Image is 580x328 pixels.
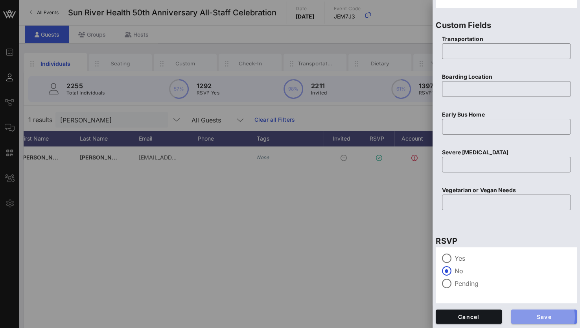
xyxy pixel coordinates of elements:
label: Pending [455,280,571,287]
p: RSVP [436,235,577,247]
button: Cancel [436,309,502,324]
p: Early Bus Home [442,110,571,119]
p: Transportation [442,35,571,43]
button: Save [511,309,577,324]
label: No [455,267,571,275]
span: Cancel [442,313,495,320]
p: Boarding Location [442,72,571,81]
p: Custom Fields [436,19,577,32]
p: Vegetarian or Vegan Needs [442,186,571,195]
span: Save [517,313,571,320]
p: Severe [MEDICAL_DATA] [442,148,571,157]
label: Yes [455,254,571,262]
